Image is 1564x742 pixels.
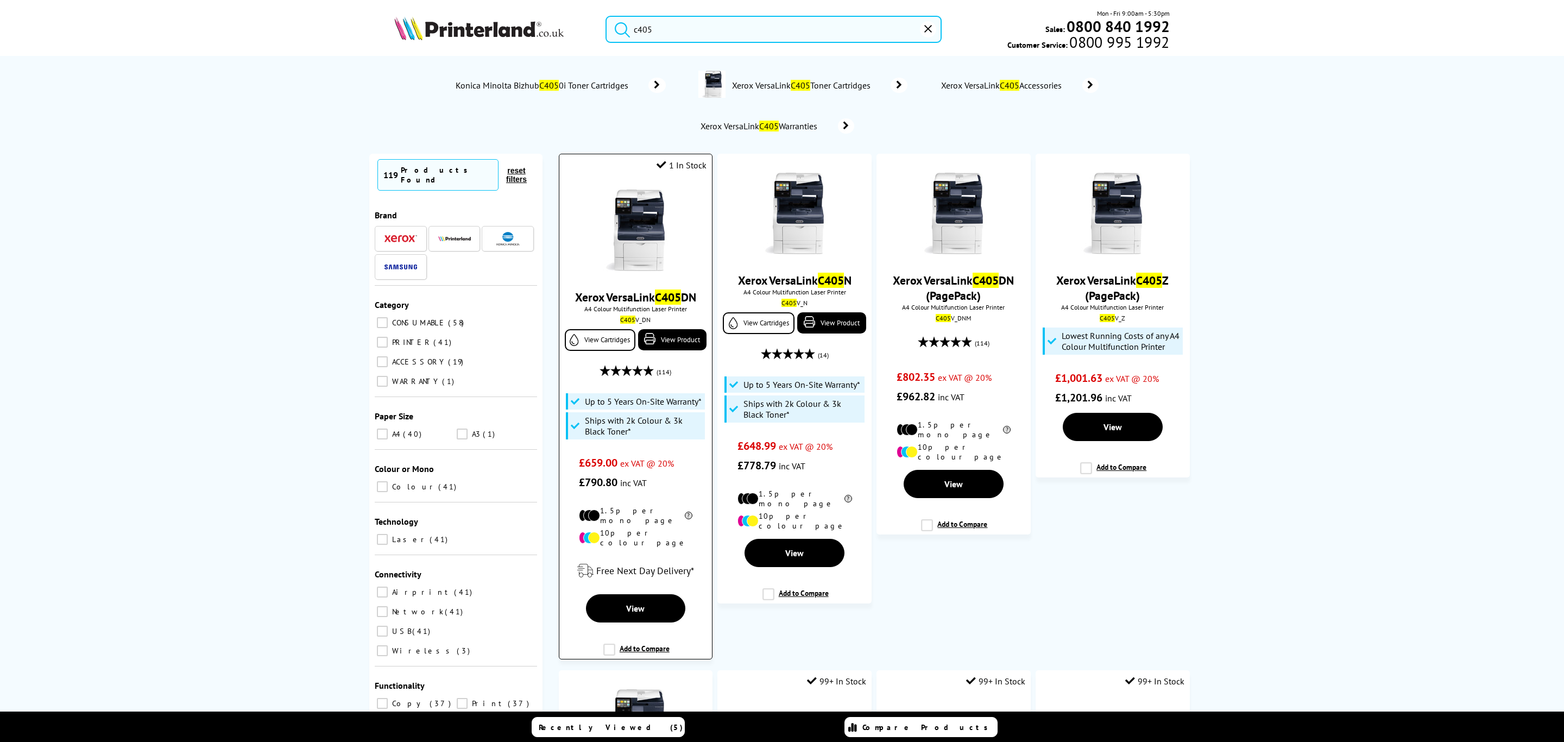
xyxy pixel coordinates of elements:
span: 3 [457,646,472,656]
span: A4 Colour Multifunction Laser Printer [1041,303,1184,311]
span: 37 [508,699,532,708]
span: ex VAT @ 20% [1105,373,1159,384]
div: V_Z [1044,314,1181,322]
span: Ships with 2k Colour & 3k Black Toner* [743,398,862,420]
span: USB [389,626,411,636]
span: Wireless [389,646,456,656]
div: V_DNM [885,314,1022,322]
span: Mon - Fri 9:00am - 5:30pm [1097,8,1170,18]
span: Customer Service: [1007,37,1169,50]
span: (114) [975,333,989,354]
a: Xerox VersaLinkC405Z (PagePack) [1056,273,1169,303]
span: £648.99 [737,439,776,453]
span: A4 Colour Multifunction Laser Printer [565,305,707,313]
span: 1 [483,429,497,439]
span: Konica Minolta Bizhub 0i Toner Cartridges [455,80,633,91]
span: A3 [469,429,482,439]
label: Add to Compare [603,644,670,664]
a: View Product [638,329,707,350]
span: Connectivity [375,569,421,580]
span: Recently Viewed (5) [539,722,683,732]
span: 1 [442,376,457,386]
span: PRINTER [389,337,432,347]
span: Paper Size [375,411,413,422]
span: Free Next Day Delivery* [596,564,694,577]
span: Up to 5 Years On-Site Warranty* [585,396,702,407]
span: Colour or Mono [375,463,434,474]
mark: C405 [781,299,797,307]
img: Printerland Logo [394,16,564,40]
div: 1 In Stock [657,160,707,171]
input: Search product or bra [606,16,942,43]
input: ACCESSORY 19 [377,356,388,367]
mark: C405 [1100,314,1115,322]
li: 10p per colour page [737,511,852,531]
span: Brand [375,210,397,221]
mark: C405 [620,316,635,324]
input: Laser 41 [377,534,388,545]
span: WARRANTY [389,376,441,386]
span: 41 [438,482,459,492]
span: Technology [375,516,418,527]
a: View [586,594,685,622]
span: A4 Colour Multifunction Laser Printer [723,288,866,296]
a: Compare Products [844,717,998,737]
input: Print 37 [457,698,468,709]
span: (114) [657,362,671,382]
a: Xerox VersaLinkC405Toner Cartridges [731,71,907,100]
img: Konica Minolta [496,232,520,246]
span: Category [375,299,409,310]
span: View [626,603,645,614]
span: Copy [389,699,428,708]
span: Up to 5 Years On-Site Warranty* [743,379,860,390]
span: Laser [389,535,428,544]
input: A3 1 [457,429,468,439]
span: Airprint [389,587,453,597]
span: inc VAT [779,461,805,471]
img: Xerox-VersaLink-C405-conspage.jpg [698,71,726,98]
a: Xerox VersaLinkC405DN (PagePack) [893,273,1014,303]
li: 10p per colour page [897,442,1011,462]
label: Add to Compare [762,588,829,609]
span: Xerox VersaLink Toner Cartridges [731,80,875,91]
div: Products Found [401,165,493,185]
span: Xerox VersaLink Accessories [940,80,1066,91]
span: View [944,479,963,489]
div: 99+ In Stock [966,676,1025,687]
input: Wireless 3 [377,645,388,656]
span: Print [469,699,507,708]
span: View [785,548,804,558]
span: Network [389,607,444,617]
span: View [1103,422,1122,432]
span: Ships with 2k Colour & 3k Black Toner* [585,415,702,437]
div: 99+ In Stock [1125,676,1184,687]
a: View [904,470,1004,498]
span: Compare Products [862,722,994,732]
span: £802.35 [897,370,935,384]
a: Xerox VersaLinkC405Accessories [940,78,1099,93]
span: Colour [389,482,437,492]
span: £778.79 [737,458,776,473]
mark: C405 [655,290,681,305]
a: View Cartridges [565,329,635,351]
span: 0800 995 1992 [1068,37,1169,47]
img: Xerox [384,235,417,242]
span: £659.00 [579,456,617,470]
a: Xerox VersaLinkC405Warranties [699,118,854,134]
a: Printerland Logo [394,16,592,42]
span: 40 [403,429,424,439]
input: WARRANTY 1 [377,376,388,387]
div: 99+ In Stock [807,676,866,687]
mark: C405 [759,121,779,131]
span: 119 [383,169,398,180]
input: Network 41 [377,606,388,617]
span: ex VAT @ 20% [620,458,674,469]
span: ex VAT @ 20% [779,441,833,452]
div: modal_delivery [565,556,707,586]
a: Konica Minolta BizhubC4050i Toner Cartridges [455,78,666,93]
span: ACCESSORY [389,357,447,367]
span: A4 Colour Multifunction Laser Printer [882,303,1025,311]
a: View [1063,413,1163,441]
input: Colour 41 [377,481,388,492]
mark: C405 [936,314,951,322]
